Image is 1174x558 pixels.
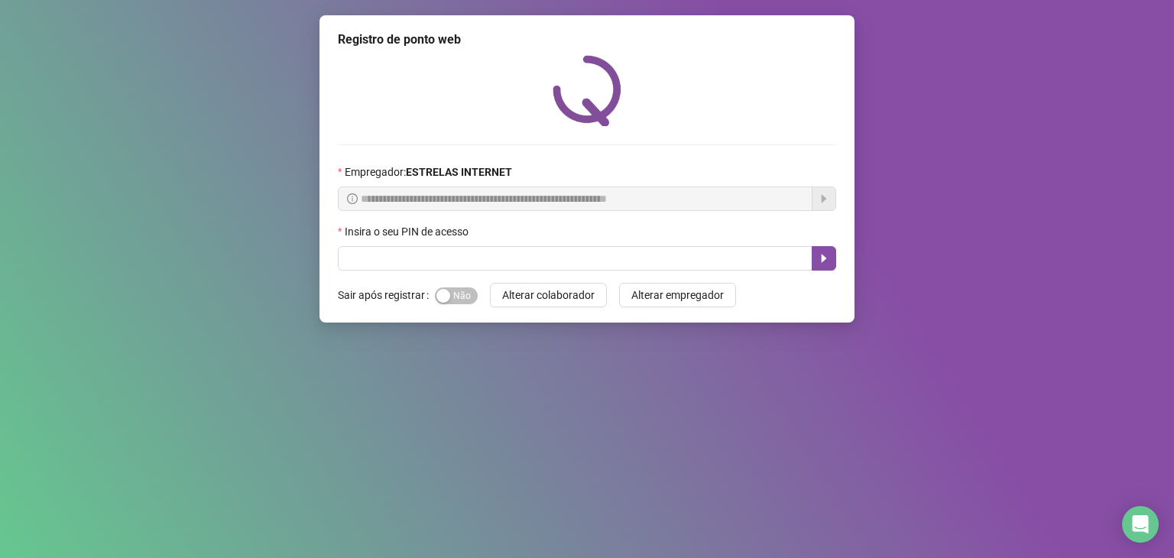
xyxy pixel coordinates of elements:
[406,166,512,178] strong: ESTRELAS INTERNET
[338,223,478,240] label: Insira o seu PIN de acesso
[338,31,836,49] div: Registro de ponto web
[502,287,595,303] span: Alterar colaborador
[818,252,830,264] span: caret-right
[490,283,607,307] button: Alterar colaborador
[347,193,358,204] span: info-circle
[345,164,512,180] span: Empregador :
[631,287,724,303] span: Alterar empregador
[619,283,736,307] button: Alterar empregador
[1122,506,1159,543] div: Open Intercom Messenger
[338,283,435,307] label: Sair após registrar
[553,55,621,126] img: QRPoint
